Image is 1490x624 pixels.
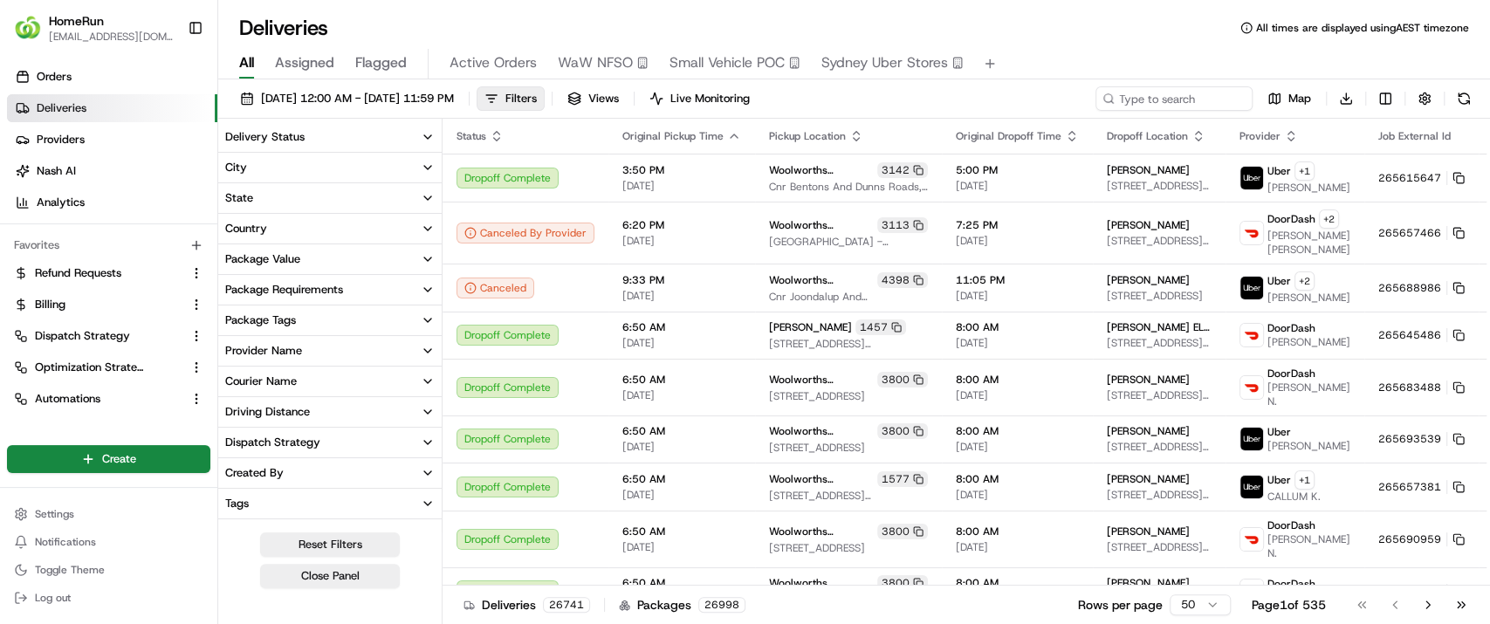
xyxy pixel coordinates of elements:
span: [STREET_ADDRESS][PERSON_NAME] [1107,336,1212,350]
span: 265688121 [1378,584,1441,598]
span: [STREET_ADDRESS] [769,389,928,403]
button: Map [1260,86,1319,111]
div: 1457 [855,319,906,335]
span: 3:50 PM [622,163,741,177]
button: Live Monitoring [642,86,758,111]
span: [DATE] [956,440,1079,454]
span: Uber [1267,473,1291,487]
a: Providers [7,126,217,154]
button: City [218,153,442,182]
span: Cnr Bentons And Dunns Roads, [GEOGRAPHIC_DATA], [GEOGRAPHIC_DATA] [769,180,928,194]
span: Refund Requests [35,265,121,281]
img: doordash_logo_v2.png [1240,376,1263,399]
a: Automations [14,391,182,407]
span: [DATE] [622,440,741,454]
button: Package Value [218,244,442,274]
span: [STREET_ADDRESS] [769,441,928,455]
div: 💻 [148,392,161,406]
span: All [239,52,254,73]
button: Delivery Status [218,122,442,152]
span: Sydney Uber Stores [821,52,948,73]
span: [PERSON_NAME] [54,318,141,332]
div: City [225,160,247,175]
div: Deliveries [463,596,590,614]
span: Flagged [355,52,407,73]
img: Farooq Akhtar [17,254,45,282]
span: Toggle Theme [35,563,105,577]
div: Courier Name [225,374,297,389]
button: 265688121 [1378,584,1465,598]
span: 8:00 AM [956,576,1079,590]
div: Tags [225,496,249,511]
button: Courier Name [218,367,442,396]
a: Refund Requests [14,265,182,281]
button: +1 [1294,161,1315,181]
span: DoorDash [1267,518,1315,532]
button: Driving Distance [218,397,442,427]
div: 3113 [877,217,928,233]
p: Rows per page [1078,596,1163,614]
img: uber-new-logo.jpeg [1240,167,1263,189]
button: Dispatch Strategy [7,322,210,350]
img: 1736555255976-a54dd68f-1ca7-489b-9aae-adbdc363a1c4 [35,271,49,285]
button: 265645486 [1378,328,1465,342]
span: Provider [1239,129,1281,143]
a: 💻API Documentation [141,383,287,415]
span: [STREET_ADDRESS][PERSON_NAME] [1107,234,1212,248]
button: Created By [218,458,442,488]
img: doordash_logo_v2.png [1240,324,1263,346]
div: 3800 [877,524,928,539]
span: [PERSON_NAME] [1267,439,1350,453]
span: [DATE] [154,271,190,285]
span: Uber [1267,164,1291,178]
div: 3800 [877,575,928,591]
span: Orders [37,69,72,85]
img: uber-new-logo.jpeg [1240,476,1263,498]
div: Country [225,221,267,237]
button: 265615647 [1378,171,1465,185]
div: Start new chat [79,167,286,184]
span: Uber [1267,274,1291,288]
span: 265657381 [1378,480,1441,494]
span: [STREET_ADDRESS][PERSON_NAME] [1107,388,1212,402]
span: [PERSON_NAME] N. [1267,381,1350,408]
div: Dispatch Strategy [225,435,320,450]
span: [PERSON_NAME] [1267,335,1350,349]
span: [DATE] [154,318,190,332]
span: Live Monitoring [670,91,750,106]
button: Close Panel [260,564,400,588]
div: Favorites [7,231,210,259]
span: 8:00 AM [956,525,1079,538]
span: HomeRun [49,12,104,30]
span: [STREET_ADDRESS][PERSON_NAME] [769,337,928,351]
button: See all [271,223,318,244]
span: 8:00 AM [956,424,1079,438]
span: Woolworths [GEOGRAPHIC_DATA] (VDOS) [769,576,874,590]
span: [STREET_ADDRESS][PERSON_NAME] [769,489,928,503]
span: [PERSON_NAME] [1107,576,1190,590]
span: Dispatch Strategy [35,328,130,344]
span: [PERSON_NAME] ELC Pty Ltd [1107,320,1212,334]
span: DoorDash [1267,321,1315,335]
span: [DATE] [956,488,1079,502]
span: [STREET_ADDRESS][PERSON_NAME] [1107,540,1212,554]
span: Automations [35,391,100,407]
span: 6:50 AM [622,472,741,486]
div: 3800 [877,372,928,387]
button: Notifications [7,530,210,554]
span: 265690959 [1378,532,1441,546]
span: Original Dropoff Time [956,129,1061,143]
span: Analytics [37,195,85,210]
button: +2 [1294,271,1315,291]
span: [DATE] [622,540,741,554]
button: [DATE] 12:00 AM - [DATE] 11:59 PM [232,86,462,111]
span: Knowledge Base [35,390,134,408]
span: Settings [35,507,74,521]
span: 7:25 PM [956,218,1079,232]
button: 265683488 [1378,381,1465,394]
span: Status [457,129,486,143]
img: Kenrick Jones [17,301,45,329]
button: +2 [1319,209,1339,229]
button: 265693539 [1378,432,1465,446]
button: 265657381 [1378,480,1465,494]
